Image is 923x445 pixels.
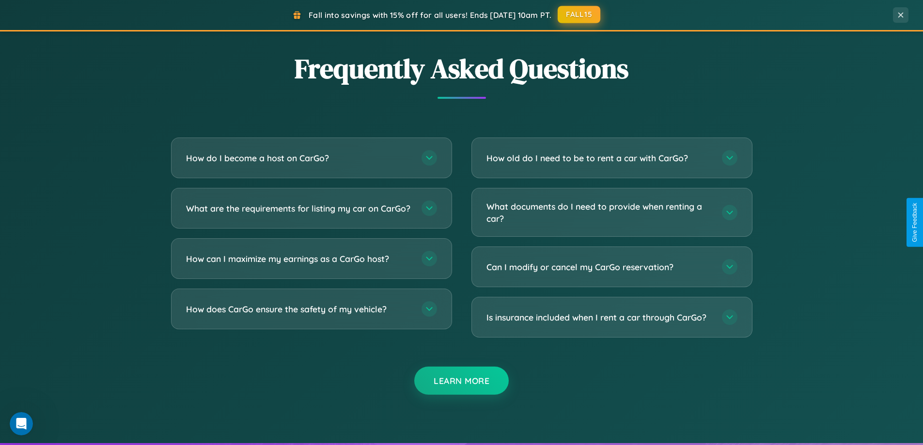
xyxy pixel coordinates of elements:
h3: How can I maximize my earnings as a CarGo host? [186,253,412,265]
h3: How do I become a host on CarGo? [186,152,412,164]
iframe: Intercom live chat [10,412,33,435]
button: FALL15 [558,6,600,23]
h3: Is insurance included when I rent a car through CarGo? [486,311,712,323]
div: Give Feedback [911,203,918,242]
h3: Can I modify or cancel my CarGo reservation? [486,261,712,273]
h3: What are the requirements for listing my car on CarGo? [186,202,412,215]
h3: How old do I need to be to rent a car with CarGo? [486,152,712,164]
h2: Frequently Asked Questions [171,50,752,87]
h3: What documents do I need to provide when renting a car? [486,200,712,224]
span: Fall into savings with 15% off for all users! Ends [DATE] 10am PT. [309,10,551,20]
button: Learn More [414,367,509,395]
h3: How does CarGo ensure the safety of my vehicle? [186,303,412,315]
